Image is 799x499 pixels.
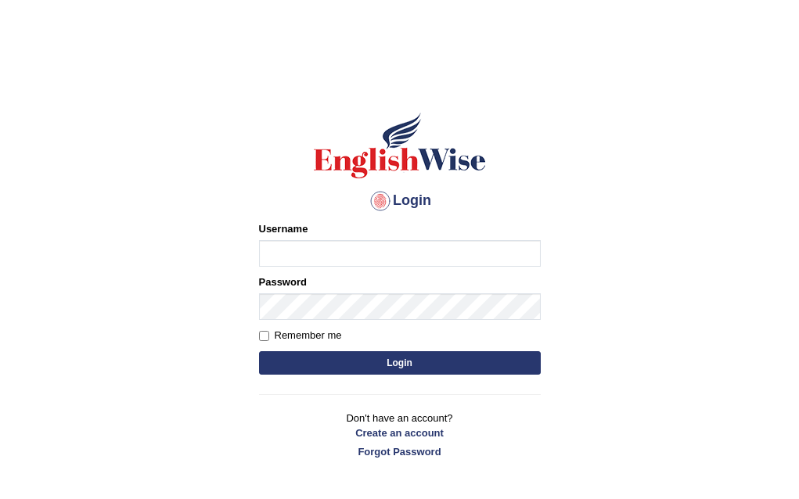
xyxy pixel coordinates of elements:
[259,328,342,343] label: Remember me
[259,188,541,214] h4: Login
[259,351,541,375] button: Login
[259,331,269,341] input: Remember me
[259,275,307,289] label: Password
[259,411,541,459] p: Don't have an account?
[259,444,541,459] a: Forgot Password
[259,425,541,440] a: Create an account
[311,110,489,181] img: Logo of English Wise sign in for intelligent practice with AI
[259,221,308,236] label: Username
